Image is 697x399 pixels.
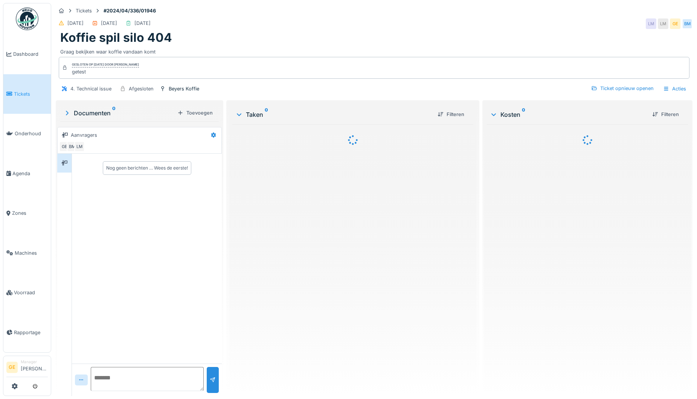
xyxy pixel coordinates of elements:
span: Voorraad [14,289,48,296]
a: Machines [3,233,51,273]
div: Taken [235,110,432,119]
sup: 0 [112,109,116,118]
li: GE [6,362,18,373]
span: Agenda [12,170,48,177]
a: Dashboard [3,34,51,74]
div: Nog geen berichten … Wees de eerste! [106,165,188,171]
div: Afgesloten [129,85,154,92]
div: getest [72,68,139,75]
div: Gesloten op [DATE] door [PERSON_NAME] [72,62,139,67]
div: Manager [21,359,48,365]
div: Tickets [76,7,92,14]
sup: 0 [522,110,525,119]
a: Agenda [3,154,51,194]
a: Tickets [3,74,51,114]
div: [DATE] [67,20,84,27]
div: Toevoegen [174,108,216,118]
a: Zones [3,193,51,233]
div: Filteren [649,109,682,119]
div: 4. Technical issue [70,85,111,92]
a: Onderhoud [3,114,51,154]
span: Dashboard [13,50,48,58]
div: BM [682,18,692,29]
div: LM [646,18,656,29]
a: GE Manager[PERSON_NAME] [6,359,48,377]
a: Rapportage [3,313,51,353]
div: Kosten [490,110,646,119]
div: LM [658,18,668,29]
span: Zones [12,209,48,217]
span: Tickets [14,90,48,98]
a: Voorraad [3,273,51,313]
div: Beyers Koffie [169,85,199,92]
div: GE [59,141,70,152]
img: Badge_color-CXgf-gQk.svg [16,8,38,30]
strong: #2024/04/336/01946 [101,7,159,14]
sup: 0 [265,110,268,119]
div: GE [670,18,680,29]
div: Filteren [435,109,467,119]
span: Machines [15,249,48,257]
div: Documenten [63,109,174,118]
span: Onderhoud [15,130,48,137]
h1: Koffie spil silo 404 [60,31,172,45]
span: Rapportage [14,329,48,336]
div: Acties [660,83,689,94]
div: Aanvragers [71,131,97,139]
div: [DATE] [101,20,117,27]
div: Ticket opnieuw openen [588,83,657,93]
li: [PERSON_NAME] [21,359,48,375]
div: Graag bekijken waar koffie vandaan komt [60,45,688,55]
div: [DATE] [134,20,151,27]
div: BM [67,141,77,152]
div: LM [74,141,85,152]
